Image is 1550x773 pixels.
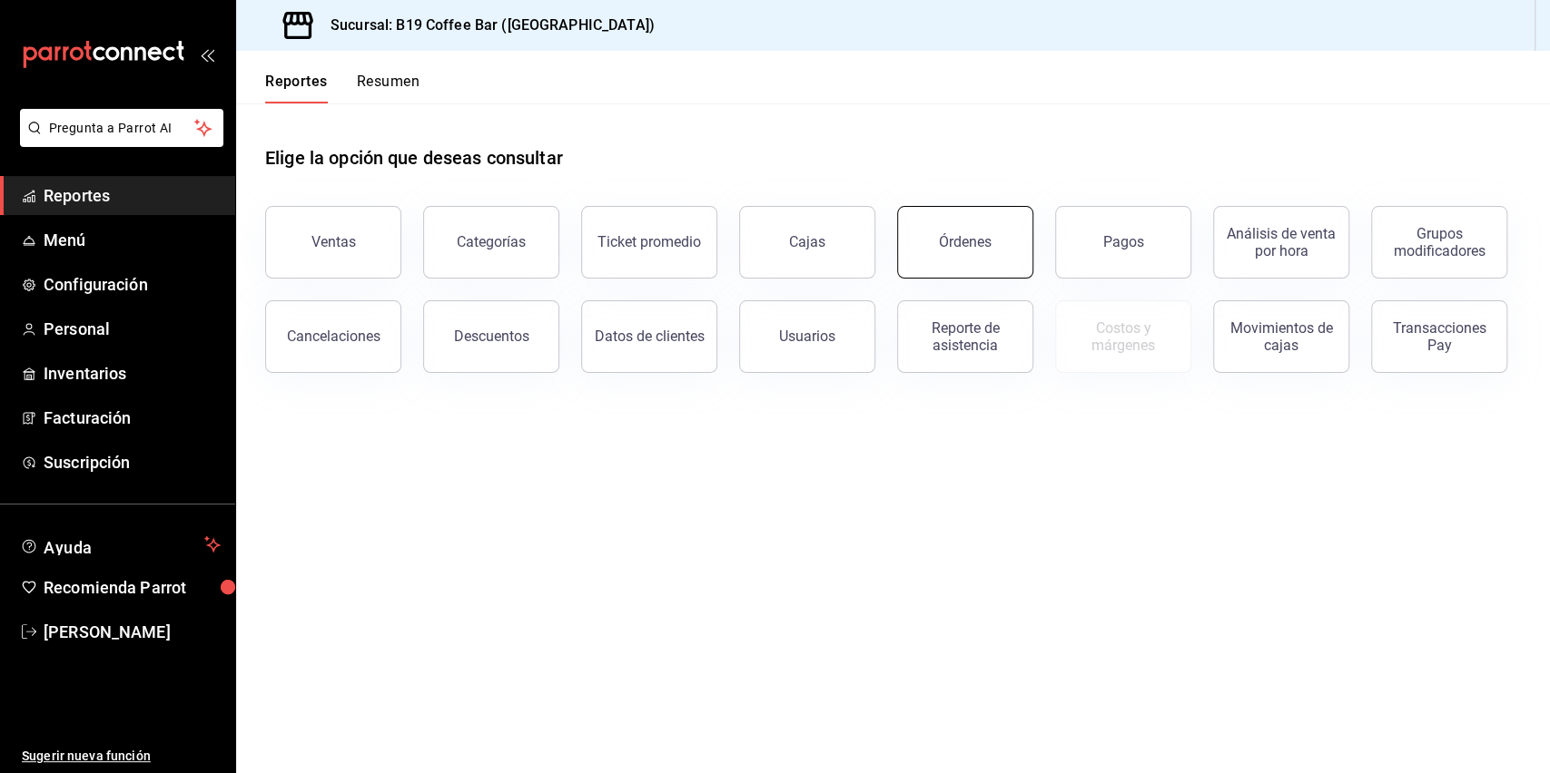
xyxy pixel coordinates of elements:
[1371,300,1507,373] button: Transacciones Pay
[1213,206,1349,279] button: Análisis de venta por hora
[22,747,221,766] span: Sugerir nueva función
[1213,300,1349,373] button: Movimientos de cajas
[287,328,380,345] div: Cancelaciones
[13,132,223,151] a: Pregunta a Parrot AI
[739,300,875,373] button: Usuarios
[357,73,420,103] button: Resumen
[897,300,1033,373] button: Reporte de asistencia
[44,620,221,644] span: [PERSON_NAME]
[595,328,705,345] div: Datos de clientes
[44,183,221,208] span: Reportes
[423,206,559,279] button: Categorías
[44,450,221,475] span: Suscripción
[423,300,559,373] button: Descuentos
[265,73,420,103] div: navigation tabs
[597,233,701,250] div: Ticket promedio
[44,272,221,297] span: Configuración
[49,119,195,138] span: Pregunta a Parrot AI
[1067,319,1180,354] div: Costos y márgenes
[20,109,223,147] button: Pregunta a Parrot AI
[789,233,825,250] div: Cajas
[1055,206,1191,279] button: Pagos
[739,206,875,279] button: Cajas
[909,319,1022,354] div: Reporte de asistencia
[581,206,717,279] button: Ticket promedio
[44,406,221,430] span: Facturación
[1225,225,1338,259] div: Análisis de venta por hora
[311,233,356,250] div: Ventas
[200,47,214,62] button: open_drawer_menu
[1055,300,1191,373] button: Contrata inventarios para ver este reporte
[939,233,992,250] div: Órdenes
[265,206,401,279] button: Ventas
[44,575,221,600] span: Recomienda Parrot
[316,15,655,36] h3: Sucursal: B19 Coffee Bar ([GEOGRAPHIC_DATA])
[1371,206,1507,279] button: Grupos modificadores
[1225,319,1338,354] div: Movimientos de cajas
[44,317,221,341] span: Personal
[265,300,401,373] button: Cancelaciones
[265,144,563,171] h1: Elige la opción que deseas consultar
[265,73,328,103] button: Reportes
[1383,225,1496,259] div: Grupos modificadores
[44,361,221,386] span: Inventarios
[779,328,835,345] div: Usuarios
[44,533,197,555] span: Ayuda
[581,300,717,373] button: Datos de clientes
[1383,319,1496,354] div: Transacciones Pay
[454,328,529,345] div: Descuentos
[897,206,1033,279] button: Órdenes
[457,233,526,250] div: Categorías
[1103,233,1144,250] div: Pagos
[44,228,221,252] span: Menú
